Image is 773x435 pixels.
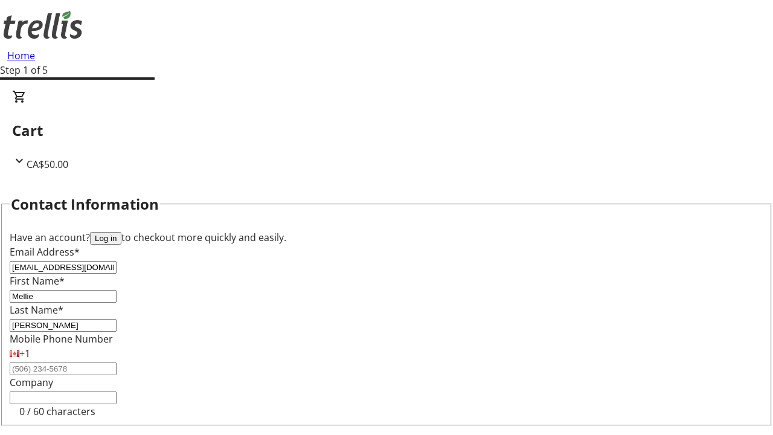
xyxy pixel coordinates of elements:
tr-character-limit: 0 / 60 characters [19,405,95,418]
h2: Contact Information [11,193,159,215]
div: CartCA$50.00 [12,89,761,172]
h2: Cart [12,120,761,141]
span: CA$50.00 [27,158,68,171]
label: Email Address* [10,245,80,259]
label: Mobile Phone Number [10,332,113,346]
label: Company [10,376,53,389]
div: Have an account? to checkout more quickly and easily. [10,230,763,245]
button: Log in [90,232,121,245]
label: First Name* [10,274,65,288]
input: (506) 234-5678 [10,362,117,375]
label: Last Name* [10,303,63,317]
